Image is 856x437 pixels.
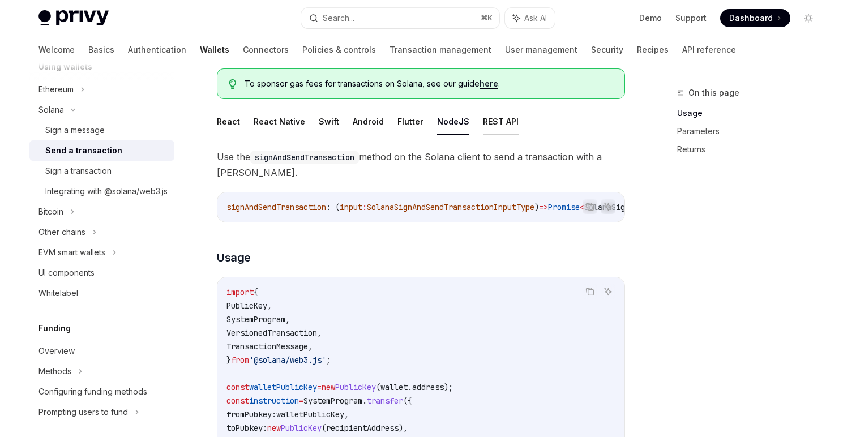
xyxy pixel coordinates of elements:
[319,108,339,135] button: Swift
[390,36,491,63] a: Transaction management
[276,409,344,419] span: walletPublicKey
[505,8,555,28] button: Ask AI
[639,12,662,24] a: Demo
[682,36,736,63] a: API reference
[322,382,335,392] span: new
[281,423,322,433] span: PublicKey
[38,365,71,378] div: Methods
[226,423,267,433] span: toPubkey:
[38,385,147,399] div: Configuring funding methods
[226,382,249,392] span: const
[397,108,423,135] button: Flutter
[322,423,326,433] span: (
[128,36,186,63] a: Authentication
[45,144,122,157] div: Send a transaction
[601,284,615,299] button: Ask AI
[637,36,669,63] a: Recipes
[326,355,331,365] span: ;
[362,396,367,406] span: .
[539,202,548,212] span: =>
[231,355,249,365] span: from
[38,322,71,335] h5: Funding
[317,382,322,392] span: =
[340,202,362,212] span: input
[226,301,267,311] span: PublicKey
[29,140,174,161] a: Send a transaction
[38,205,63,218] div: Bitcoin
[481,14,493,23] span: ⌘ K
[29,382,174,402] a: Configuring funding methods
[38,266,95,280] div: UI components
[254,108,305,135] button: React Native
[317,328,322,338] span: ,
[38,83,74,96] div: Ethereum
[583,199,597,214] button: Copy the contents from the code block
[217,149,625,181] span: Use the method on the Solana client to send a transaction with a [PERSON_NAME].
[29,120,174,140] a: Sign a message
[29,283,174,303] a: Whitelabel
[217,250,251,265] span: Usage
[38,344,75,358] div: Overview
[483,108,519,135] button: REST API
[299,396,303,406] span: =
[254,287,258,297] span: {
[675,12,707,24] a: Support
[534,202,539,212] span: )
[38,246,105,259] div: EVM smart wallets
[226,396,249,406] span: const
[326,423,399,433] span: recipientAddress
[45,123,105,137] div: Sign a message
[38,225,85,239] div: Other chains
[229,79,237,89] svg: Tip
[226,314,285,324] span: SystemProgram
[480,79,498,89] a: here
[249,382,317,392] span: walletPublicKey
[217,108,240,135] button: React
[285,314,290,324] span: ,
[38,103,64,117] div: Solana
[335,382,376,392] span: PublicKey
[226,341,308,352] span: TransactionMessage
[353,108,384,135] button: Android
[380,382,408,392] span: wallet
[267,423,281,433] span: new
[344,409,349,419] span: ,
[38,10,109,26] img: light logo
[729,12,773,24] span: Dashboard
[677,104,827,122] a: Usage
[376,382,380,392] span: (
[200,36,229,63] a: Wallets
[249,396,299,406] span: instruction
[601,199,615,214] button: Ask AI
[677,122,827,140] a: Parameters
[226,287,254,297] span: import
[226,202,326,212] span: signAndSendTransaction
[367,202,534,212] span: SolanaSignAndSendTransactionInputType
[799,9,818,27] button: Toggle dark mode
[524,12,547,24] span: Ask AI
[243,36,289,63] a: Connectors
[45,185,168,198] div: Integrating with @solana/web3.js
[226,355,231,365] span: }
[249,355,326,365] span: '@solana/web3.js'
[29,263,174,283] a: UI components
[303,396,362,406] span: SystemProgram
[29,341,174,361] a: Overview
[226,328,317,338] span: VersionedTransaction
[399,423,408,433] span: ),
[226,409,276,419] span: fromPubkey:
[245,78,613,89] span: To sponsor gas fees for transactions on Solana, see our guide .
[267,301,272,311] span: ,
[326,202,340,212] span: : (
[362,202,367,212] span: :
[38,286,78,300] div: Whitelabel
[323,11,354,25] div: Search...
[302,36,376,63] a: Policies & controls
[29,161,174,181] a: Sign a transaction
[688,86,739,100] span: On this page
[403,396,412,406] span: ({
[412,382,444,392] span: address
[505,36,577,63] a: User management
[38,36,75,63] a: Welcome
[367,396,403,406] span: transfer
